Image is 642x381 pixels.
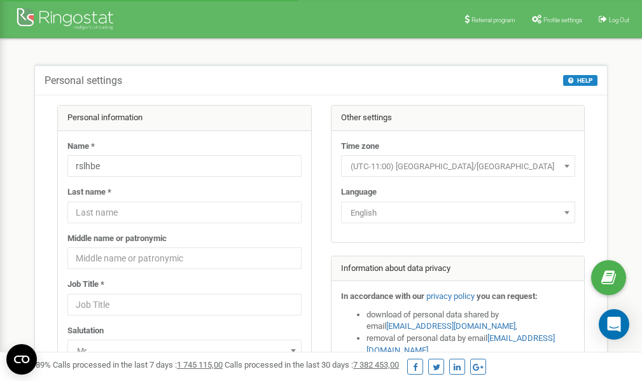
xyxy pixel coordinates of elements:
[67,325,104,337] label: Salutation
[341,155,575,177] span: (UTC-11:00) Pacific/Midway
[471,17,515,24] span: Referral program
[67,141,95,153] label: Name *
[366,333,575,356] li: removal of personal data by email ,
[67,294,302,315] input: Job Title
[225,360,399,370] span: Calls processed in the last 30 days :
[72,342,297,360] span: Mr.
[6,344,37,375] button: Open CMP widget
[599,309,629,340] div: Open Intercom Messenger
[331,106,585,131] div: Other settings
[353,360,399,370] u: 7 382 453,00
[331,256,585,282] div: Information about data privacy
[67,202,302,223] input: Last name
[426,291,475,301] a: privacy policy
[341,141,379,153] label: Time zone
[45,75,122,87] h5: Personal settings
[543,17,582,24] span: Profile settings
[177,360,223,370] u: 1 745 115,00
[58,106,311,131] div: Personal information
[67,155,302,177] input: Name
[341,202,575,223] span: English
[345,158,571,176] span: (UTC-11:00) Pacific/Midway
[67,340,302,361] span: Mr.
[609,17,629,24] span: Log Out
[67,247,302,269] input: Middle name or patronymic
[341,186,377,198] label: Language
[53,360,223,370] span: Calls processed in the last 7 days :
[477,291,538,301] strong: you can request:
[67,279,104,291] label: Job Title *
[563,75,597,86] button: HELP
[67,186,111,198] label: Last name *
[341,291,424,301] strong: In accordance with our
[67,233,167,245] label: Middle name or patronymic
[366,309,575,333] li: download of personal data shared by email ,
[386,321,515,331] a: [EMAIL_ADDRESS][DOMAIN_NAME]
[345,204,571,222] span: English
